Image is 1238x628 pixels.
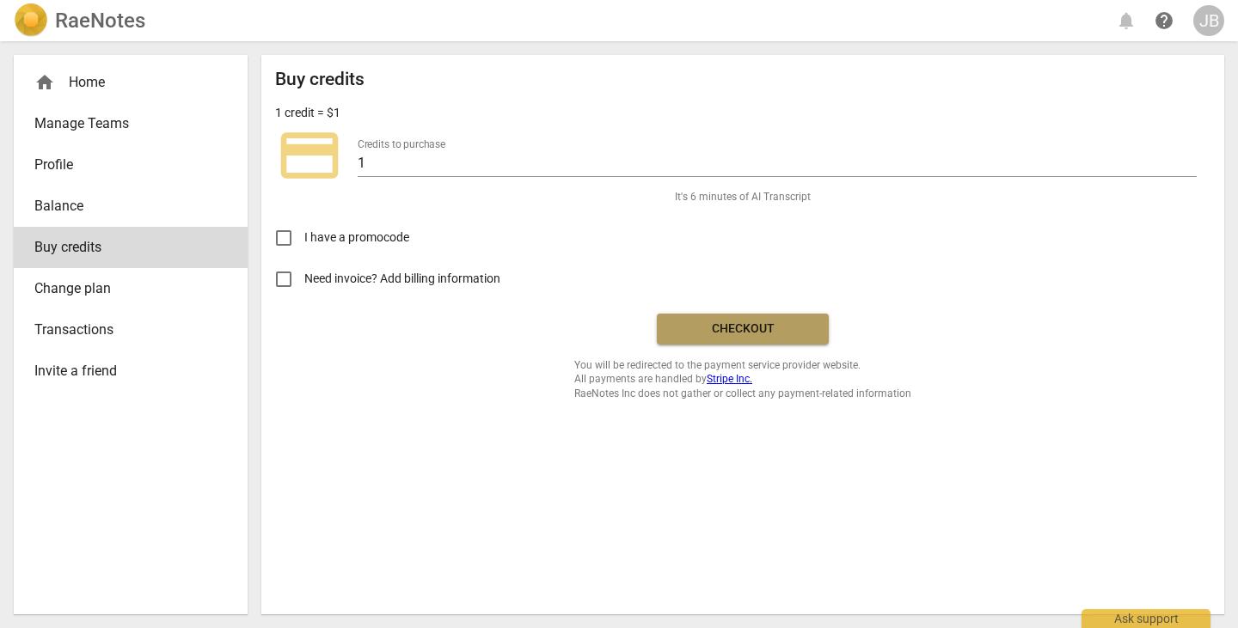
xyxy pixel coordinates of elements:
[675,190,811,204] span: It's 6 minutes of AI Transcript
[34,278,213,299] span: Change plan
[574,358,911,401] span: You will be redirected to the payment service provider website. All payments are handled by RaeNo...
[1082,609,1210,628] div: Ask support
[1193,5,1224,36] button: JB
[14,144,248,186] a: Profile
[34,237,213,258] span: Buy credits
[14,186,248,227] a: Balance
[34,320,213,340] span: Transactions
[275,104,340,122] p: 1 credit = $1
[14,3,145,38] a: LogoRaeNotes
[34,196,213,216] span: Balance
[671,320,815,338] span: Checkout
[14,309,248,351] a: Transactions
[34,113,213,134] span: Manage Teams
[275,121,344,190] span: credit_card
[34,155,213,175] span: Profile
[34,72,213,93] div: Home
[14,3,48,38] img: Logo
[275,69,365,90] h2: Buy credits
[14,227,248,268] a: Buy credits
[34,361,213,381] span: Invite a friend
[14,103,248,144] a: Manage Teams
[304,229,409,247] span: I have a promocode
[657,314,829,344] button: Checkout
[304,270,503,288] span: Need invoice? Add billing information
[55,9,145,33] h2: RaeNotes
[34,72,55,93] span: home
[358,139,445,149] label: Credits to purchase
[1149,5,1180,36] a: Help
[14,351,248,392] a: Invite a friend
[707,373,752,385] a: Stripe Inc.
[14,268,248,309] a: Change plan
[14,62,248,103] div: Home
[1154,10,1174,31] span: help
